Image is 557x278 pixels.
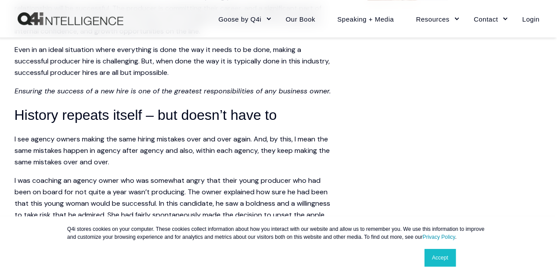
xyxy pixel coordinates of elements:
[18,12,123,26] a: Back to Home
[15,133,332,168] p: I see agency owners making the same hiring mistakes over and over again. And, by this, I mean the...
[15,44,332,78] p: Even in an ideal situation where everything is done the way it needs to be done, making a success...
[15,104,332,126] h3: History repeats itself – but doesn’t have to
[15,175,332,244] p: I was coaching an agency owner who was somewhat angry that their young producer who had been on b...
[67,225,490,241] p: Q4i stores cookies on your computer. These cookies collect information about how you interact wit...
[424,249,456,267] a: Accept
[18,12,123,26] img: Q4intelligence, LLC logo
[422,234,455,240] a: Privacy Policy
[15,86,331,96] em: Ensuring the success of a new hire is one of the greatest responsibilities of any business owner.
